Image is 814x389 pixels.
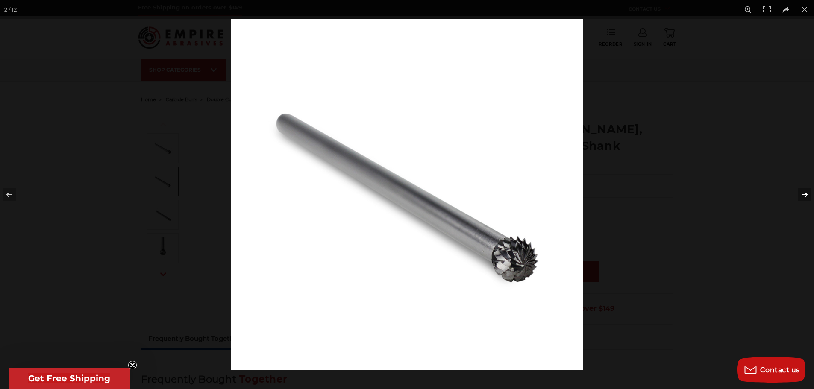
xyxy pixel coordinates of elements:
[128,361,137,369] button: Close teaser
[784,173,814,216] button: Next (arrow right)
[760,366,800,374] span: Contact us
[28,373,110,383] span: Get Free Shipping
[737,357,805,383] button: Contact us
[9,368,130,389] div: Get Free ShippingClose teaser
[231,19,583,370] img: 6-inch-long-tungsten-carbide-burr-bit-ball-CBSD-3DL__99345.1687969375.jpg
